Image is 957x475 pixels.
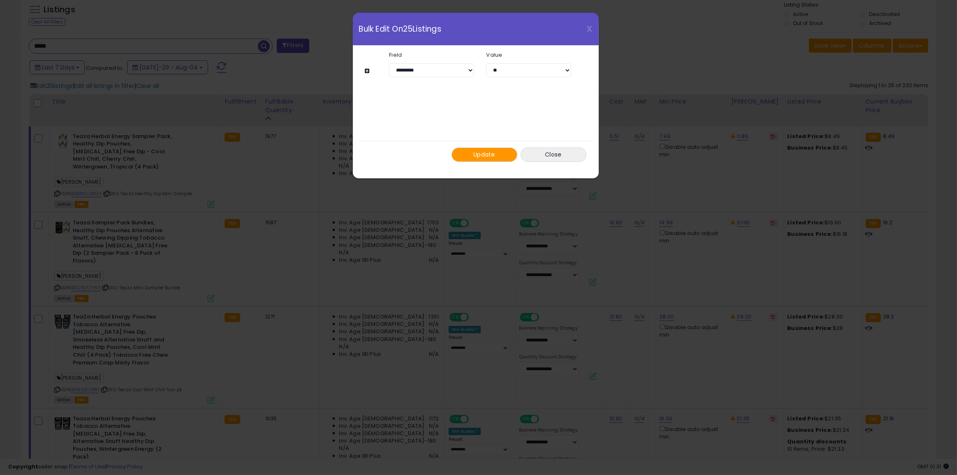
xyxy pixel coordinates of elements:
[383,52,480,58] label: Field
[480,52,577,58] label: Value
[587,23,593,35] span: X
[473,150,495,159] span: Update
[359,25,441,33] span: Bulk Edit On 25 Listings
[521,148,586,162] button: Close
